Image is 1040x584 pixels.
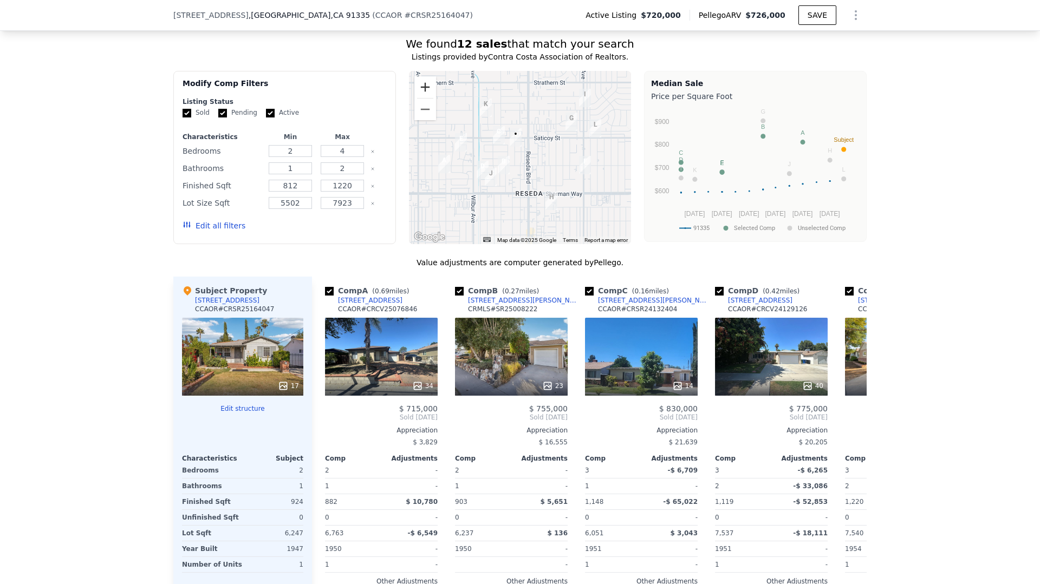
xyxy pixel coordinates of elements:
[511,454,568,463] div: Adjustments
[218,108,257,117] label: Pending
[547,529,568,537] span: $ 136
[802,380,823,391] div: 40
[641,10,681,21] span: $720,000
[655,118,669,126] text: $900
[383,541,438,556] div: -
[173,51,867,62] div: Listings provided by Contra Costa Association of Realtors .
[325,467,329,474] span: 2
[483,237,491,242] button: Keyboard shortcuts
[799,438,828,446] span: $ 20,205
[773,557,828,572] div: -
[585,467,589,474] span: 3
[325,557,379,572] div: 1
[845,514,849,521] span: 0
[505,287,519,295] span: 0.27
[793,482,828,490] span: -$ 33,086
[845,413,958,422] span: Sold [DATE]
[715,296,792,305] a: [STREET_ADDRESS]
[659,404,698,413] span: $ 830,000
[745,11,785,19] span: $726,000
[510,128,522,147] div: 7528 Amigo Ave
[183,78,387,97] div: Modify Comp Filters
[773,541,828,556] div: -
[628,287,673,295] span: ( miles)
[539,438,568,446] span: $ 16,555
[414,76,436,98] button: Zoom in
[579,89,591,107] div: 7814 Lindley Ave
[845,498,863,506] span: 1,220
[715,541,769,556] div: 1951
[798,467,828,474] span: -$ 6,265
[182,494,240,509] div: Finished Sqft
[195,296,259,305] div: [STREET_ADDRESS]
[498,156,510,174] div: 7331 Capps Ave
[455,296,581,305] a: [STREET_ADDRESS][PERSON_NAME]
[542,380,563,391] div: 23
[715,467,719,474] span: 3
[325,285,413,296] div: Comp A
[383,463,438,478] div: -
[325,529,343,537] span: 6,763
[383,478,438,494] div: -
[634,287,649,295] span: 0.16
[728,305,807,313] div: CCAOR # CRCV24129126
[715,454,771,463] div: Comp
[712,210,732,218] text: [DATE]
[589,119,601,137] div: 18003 Saticoy St
[845,478,899,494] div: 2
[412,230,447,244] img: Google
[404,11,470,19] span: # CRSR25164047
[845,529,863,537] span: 7,540
[828,147,832,154] text: H
[739,210,759,218] text: [DATE]
[765,287,780,295] span: 0.42
[325,426,438,435] div: Appreciation
[845,541,899,556] div: 1954
[679,156,683,163] text: D
[370,184,375,188] button: Clear
[325,296,402,305] a: [STREET_ADDRESS]
[845,285,929,296] div: Comp E
[513,463,568,478] div: -
[183,143,262,159] div: Bedrooms
[715,478,769,494] div: 2
[845,467,849,474] span: 3
[680,165,682,172] text: I
[173,257,867,268] div: Value adjustments are computer generated by Pellego .
[845,426,958,435] div: Appreciation
[383,557,438,572] div: -
[684,210,705,218] text: [DATE]
[585,514,589,521] span: 0
[414,99,436,120] button: Zoom out
[375,11,402,19] span: CCAOR
[455,413,568,422] span: Sold [DATE]
[412,230,447,244] a: Open this area in Google Maps (opens a new window)
[720,159,724,166] text: F
[858,296,922,305] div: [STREET_ADDRESS]
[338,296,402,305] div: [STREET_ADDRESS]
[266,109,275,117] input: Active
[182,557,242,572] div: Number of Units
[643,510,698,525] div: -
[183,161,262,176] div: Bathrooms
[183,195,262,211] div: Lot Size Sqft
[651,89,860,104] div: Price per Square Foot
[183,133,262,141] div: Characteristics
[183,109,191,117] input: Sold
[513,478,568,494] div: -
[669,438,698,446] span: $ 21,639
[399,404,438,413] span: $ 715,000
[455,426,568,435] div: Appreciation
[370,167,375,171] button: Clear
[195,305,274,313] div: CCAOR # CRSR25164047
[798,225,846,232] text: Unselected Comp
[585,413,698,422] span: Sold [DATE]
[245,510,303,525] div: 0
[734,225,775,232] text: Selected Comp
[715,557,769,572] div: 1
[480,99,492,117] div: 18801 Stagg St
[455,467,459,474] span: 2
[330,11,370,19] span: , CA 91335
[715,514,719,521] span: 0
[325,478,379,494] div: 1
